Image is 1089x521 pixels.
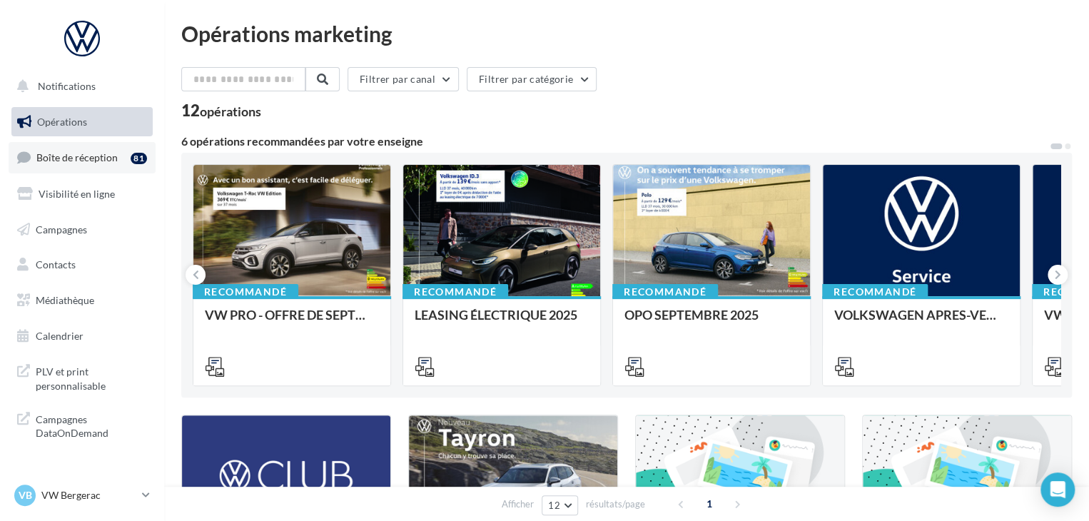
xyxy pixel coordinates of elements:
[348,67,459,91] button: Filtrer par canal
[9,142,156,173] a: Boîte de réception81
[9,321,156,351] a: Calendrier
[9,285,156,315] a: Médiathèque
[39,188,115,200] span: Visibilité en ligne
[36,151,118,163] span: Boîte de réception
[41,488,136,502] p: VW Bergerac
[9,215,156,245] a: Campagnes
[542,495,578,515] button: 12
[37,116,87,128] span: Opérations
[36,410,147,440] span: Campagnes DataOnDemand
[548,500,560,511] span: 12
[9,356,156,398] a: PLV et print personnalisable
[36,330,83,342] span: Calendrier
[181,103,261,118] div: 12
[9,179,156,209] a: Visibilité en ligne
[193,284,298,300] div: Recommandé
[415,308,589,336] div: LEASING ÉLECTRIQUE 2025
[698,492,721,515] span: 1
[502,497,534,511] span: Afficher
[467,67,597,91] button: Filtrer par catégorie
[36,223,87,235] span: Campagnes
[205,308,379,336] div: VW PRO - OFFRE DE SEPTEMBRE 25
[38,80,96,92] span: Notifications
[36,258,76,270] span: Contacts
[834,308,1008,336] div: VOLKSWAGEN APRES-VENTE
[9,250,156,280] a: Contacts
[11,482,153,509] a: VB VW Bergerac
[200,105,261,118] div: opérations
[9,71,150,101] button: Notifications
[9,107,156,137] a: Opérations
[402,284,508,300] div: Recommandé
[1040,472,1075,507] div: Open Intercom Messenger
[822,284,928,300] div: Recommandé
[19,488,32,502] span: VB
[181,23,1072,44] div: Opérations marketing
[586,497,645,511] span: résultats/page
[181,136,1049,147] div: 6 opérations recommandées par votre enseigne
[131,153,147,164] div: 81
[36,362,147,393] span: PLV et print personnalisable
[612,284,718,300] div: Recommandé
[9,404,156,446] a: Campagnes DataOnDemand
[36,294,94,306] span: Médiathèque
[624,308,799,336] div: OPO SEPTEMBRE 2025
